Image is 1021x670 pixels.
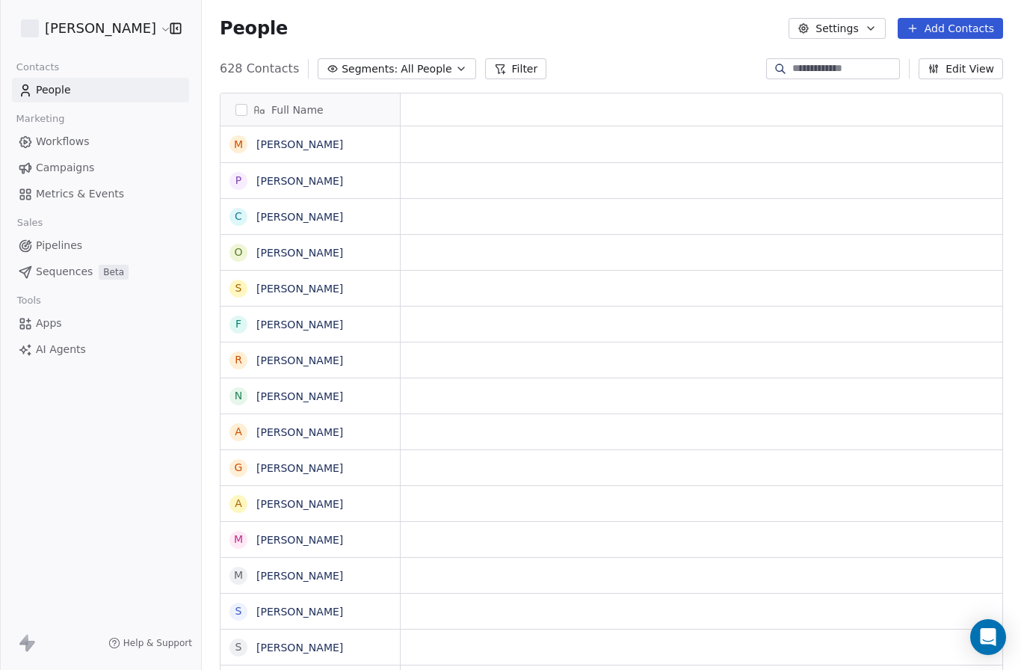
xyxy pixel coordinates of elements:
[970,619,1006,655] div: Open Intercom Messenger
[485,58,547,79] button: Filter
[10,289,47,312] span: Tools
[898,18,1003,39] button: Add Contacts
[220,93,400,126] div: Full Name
[235,173,241,188] div: P
[220,17,288,40] span: People
[12,182,189,206] a: Metrics & Events
[256,175,343,187] a: [PERSON_NAME]
[256,138,343,150] a: [PERSON_NAME]
[220,60,299,78] span: 628 Contacts
[36,186,124,202] span: Metrics & Events
[108,637,192,649] a: Help & Support
[256,570,343,582] a: [PERSON_NAME]
[36,316,62,331] span: Apps
[235,460,243,476] div: G
[256,426,343,438] a: [PERSON_NAME]
[235,280,242,296] div: S
[235,639,242,655] div: S
[12,129,189,154] a: Workflows
[12,78,189,102] a: People
[256,498,343,510] a: [PERSON_NAME]
[256,642,343,654] a: [PERSON_NAME]
[36,134,90,150] span: Workflows
[12,156,189,180] a: Campaigns
[18,16,159,41] button: [PERSON_NAME]
[256,247,343,259] a: [PERSON_NAME]
[256,319,343,331] a: [PERSON_NAME]
[234,532,243,547] div: m
[235,352,242,368] div: r
[235,388,242,404] div: N
[256,211,343,223] a: [PERSON_NAME]
[234,137,243,153] div: M
[256,283,343,295] a: [PERSON_NAME]
[271,102,324,117] span: Full Name
[36,264,93,280] span: Sequences
[36,238,82,253] span: Pipelines
[12,233,189,258] a: Pipelines
[235,496,242,511] div: a
[256,462,343,474] a: [PERSON_NAME]
[235,603,242,619] div: s
[36,342,86,357] span: AI Agents
[12,259,189,284] a: SequencesBeta
[123,637,192,649] span: Help & Support
[36,82,71,98] span: People
[256,390,343,402] a: [PERSON_NAME]
[256,534,343,546] a: [PERSON_NAME]
[10,56,66,79] span: Contacts
[45,19,156,38] span: [PERSON_NAME]
[342,61,398,77] span: Segments:
[10,108,71,130] span: Marketing
[36,160,94,176] span: Campaigns
[12,311,189,336] a: Apps
[919,58,1003,79] button: Edit View
[235,209,242,224] div: C
[235,316,241,332] div: f
[256,606,343,618] a: [PERSON_NAME]
[10,212,49,234] span: Sales
[234,245,242,260] div: O
[789,18,885,39] button: Settings
[12,337,189,362] a: AI Agents
[401,61,451,77] span: All People
[256,354,343,366] a: [PERSON_NAME]
[235,424,242,440] div: A
[234,568,243,583] div: m
[99,265,129,280] span: Beta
